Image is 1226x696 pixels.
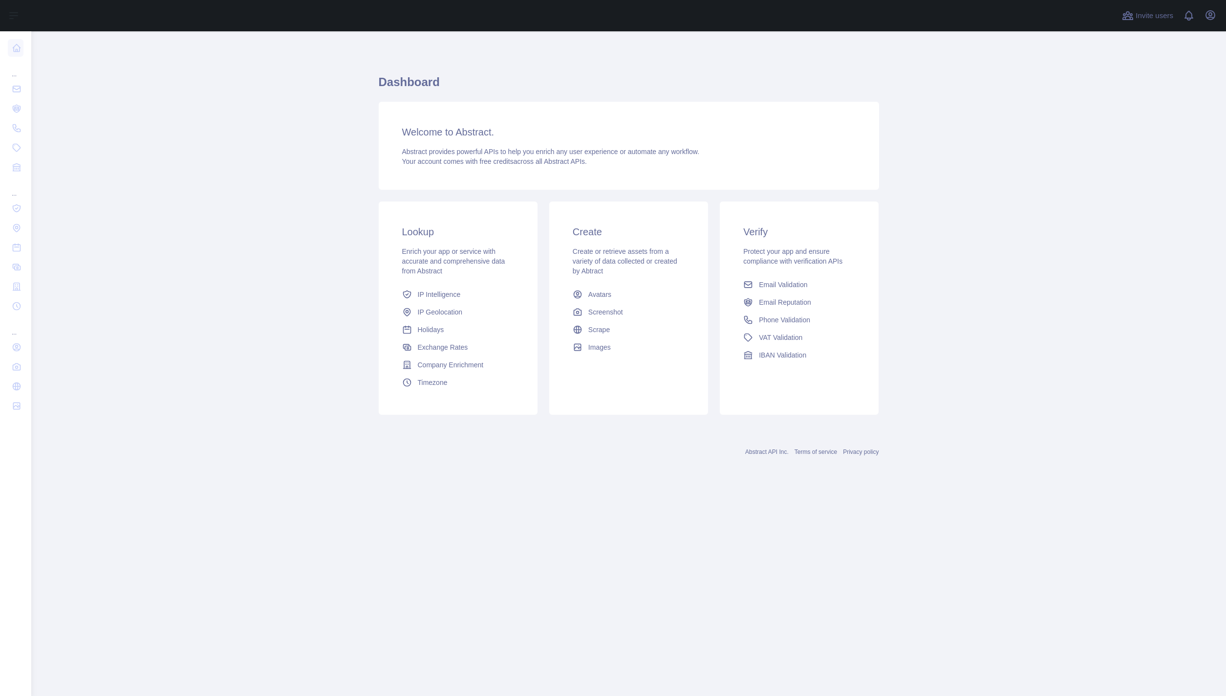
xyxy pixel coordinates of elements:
[569,303,688,321] a: Screenshot
[398,338,518,356] a: Exchange Rates
[398,286,518,303] a: IP Intelligence
[398,303,518,321] a: IP Geolocation
[398,356,518,374] a: Company Enrichment
[795,449,837,455] a: Terms of service
[418,360,484,370] span: Company Enrichment
[402,247,505,275] span: Enrich your app or service with accurate and comprehensive data from Abstract
[402,225,514,239] h3: Lookup
[759,350,806,360] span: IBAN Validation
[402,157,587,165] span: Your account comes with across all Abstract APIs.
[402,148,700,156] span: Abstract provides powerful APIs to help you enrich any user experience or automate any workflow.
[418,378,448,387] span: Timezone
[418,325,444,335] span: Holidays
[8,178,23,198] div: ...
[480,157,514,165] span: free credits
[759,280,807,290] span: Email Validation
[588,325,610,335] span: Scrape
[745,449,789,455] a: Abstract API Inc.
[573,225,685,239] h3: Create
[739,276,859,293] a: Email Validation
[8,59,23,78] div: ...
[379,74,879,98] h1: Dashboard
[739,311,859,329] a: Phone Validation
[418,342,468,352] span: Exchange Rates
[588,290,611,299] span: Avatars
[739,293,859,311] a: Email Reputation
[759,333,802,342] span: VAT Validation
[739,346,859,364] a: IBAN Validation
[759,297,811,307] span: Email Reputation
[8,317,23,337] div: ...
[569,286,688,303] a: Avatars
[759,315,810,325] span: Phone Validation
[1120,8,1175,23] button: Invite users
[588,307,623,317] span: Screenshot
[398,374,518,391] a: Timezone
[418,290,461,299] span: IP Intelligence
[843,449,879,455] a: Privacy policy
[743,247,842,265] span: Protect your app and ensure compliance with verification APIs
[569,338,688,356] a: Images
[739,329,859,346] a: VAT Validation
[588,342,611,352] span: Images
[569,321,688,338] a: Scrape
[418,307,463,317] span: IP Geolocation
[402,125,856,139] h3: Welcome to Abstract.
[743,225,855,239] h3: Verify
[398,321,518,338] a: Holidays
[573,247,677,275] span: Create or retrieve assets from a variety of data collected or created by Abtract
[1136,10,1173,22] span: Invite users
